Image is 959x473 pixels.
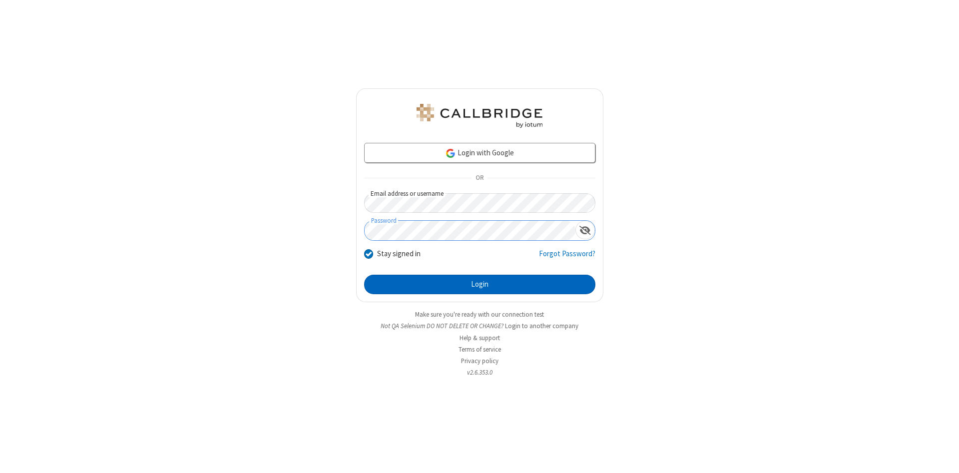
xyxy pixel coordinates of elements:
li: v2.6.353.0 [356,368,603,377]
span: OR [472,171,487,185]
img: google-icon.png [445,148,456,159]
a: Privacy policy [461,357,498,365]
button: Login [364,275,595,295]
input: Password [365,221,575,240]
button: Login to another company [505,321,578,331]
li: Not QA Selenium DO NOT DELETE OR CHANGE? [356,321,603,331]
a: Forgot Password? [539,248,595,267]
iframe: Chat [934,447,952,466]
a: Help & support [460,334,500,342]
a: Login with Google [364,143,595,163]
input: Email address or username [364,193,595,213]
a: Terms of service [459,345,501,354]
div: Show password [575,221,595,239]
img: QA Selenium DO NOT DELETE OR CHANGE [415,104,544,128]
label: Stay signed in [377,248,421,260]
a: Make sure you're ready with our connection test [415,310,544,319]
